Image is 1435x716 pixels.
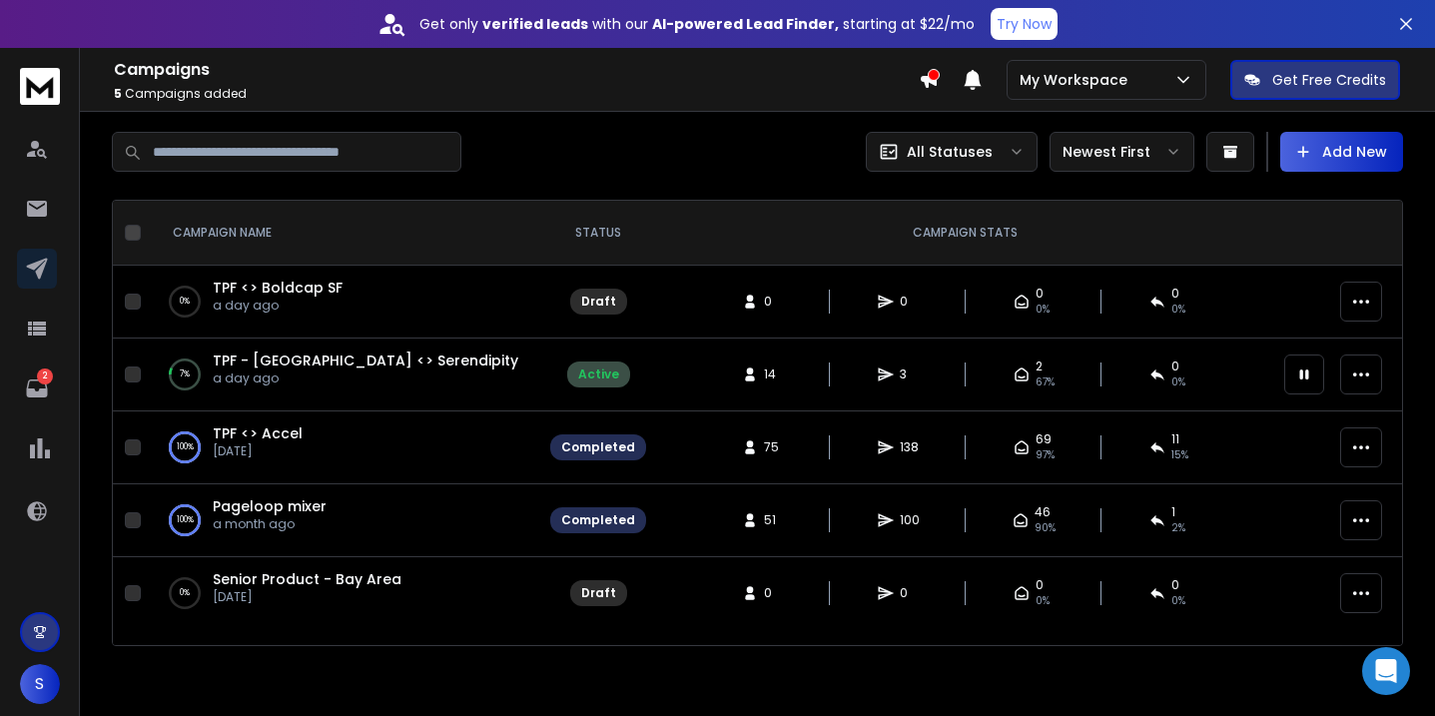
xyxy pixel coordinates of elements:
[180,364,190,384] p: 7 %
[658,201,1272,266] th: CAMPAIGN STATS
[213,423,303,443] a: TPF <> Accel
[213,298,343,314] p: a day ago
[213,569,401,589] a: Senior Product - Bay Area
[1036,286,1044,302] span: 0
[1171,358,1179,374] span: 0
[578,366,619,382] div: Active
[900,585,920,601] span: 0
[213,370,518,386] p: a day ago
[17,368,57,408] a: 2
[1035,520,1056,536] span: 90 %
[1171,577,1179,593] span: 0
[1230,60,1400,100] button: Get Free Credits
[1362,647,1410,695] div: Open Intercom Messenger
[907,142,993,162] p: All Statuses
[764,512,784,528] span: 51
[149,266,538,339] td: 0%TPF <> Boldcap SFa day ago
[1272,70,1386,90] p: Get Free Credits
[1035,504,1051,520] span: 46
[1036,577,1044,593] span: 0
[180,583,190,603] p: 0 %
[997,14,1052,34] p: Try Now
[1171,374,1185,390] span: 0 %
[20,68,60,105] img: logo
[581,585,616,601] div: Draft
[581,294,616,310] div: Draft
[900,366,920,382] span: 3
[1171,504,1175,520] span: 1
[1171,447,1188,463] span: 15 %
[213,589,401,605] p: [DATE]
[20,664,60,704] button: S
[1020,70,1135,90] p: My Workspace
[1036,593,1050,609] span: 0%
[213,516,327,532] p: a month ago
[149,339,538,411] td: 7%TPF - [GEOGRAPHIC_DATA] <> Serendipitya day ago
[1171,302,1185,318] span: 0%
[652,14,839,34] strong: AI-powered Lead Finder,
[213,443,303,459] p: [DATE]
[180,292,190,312] p: 0 %
[114,85,122,102] span: 5
[1036,302,1050,318] span: 0%
[1036,431,1052,447] span: 69
[900,294,920,310] span: 0
[1171,520,1185,536] span: 2 %
[1171,431,1179,447] span: 11
[419,14,975,34] p: Get only with our starting at $22/mo
[482,14,588,34] strong: verified leads
[561,439,635,455] div: Completed
[1036,447,1055,463] span: 97 %
[149,201,538,266] th: CAMPAIGN NAME
[764,439,784,455] span: 75
[213,278,343,298] a: TPF <> Boldcap SF
[1036,374,1055,390] span: 67 %
[561,512,635,528] div: Completed
[900,512,920,528] span: 100
[149,557,538,630] td: 0%Senior Product - Bay Area[DATE]
[764,294,784,310] span: 0
[177,510,194,530] p: 100 %
[991,8,1058,40] button: Try Now
[213,496,327,516] a: Pageloop mixer
[900,439,920,455] span: 138
[538,201,658,266] th: STATUS
[1280,132,1403,172] button: Add New
[149,484,538,557] td: 100%Pageloop mixera month ago
[37,368,53,384] p: 2
[114,86,919,102] p: Campaigns added
[1050,132,1194,172] button: Newest First
[177,437,194,457] p: 100 %
[213,351,518,370] a: TPF - [GEOGRAPHIC_DATA] <> Serendipity
[1171,286,1179,302] span: 0
[1171,593,1185,609] span: 0%
[114,58,919,82] h1: Campaigns
[149,411,538,484] td: 100%TPF <> Accel[DATE]
[764,585,784,601] span: 0
[764,366,784,382] span: 14
[1036,358,1043,374] span: 2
